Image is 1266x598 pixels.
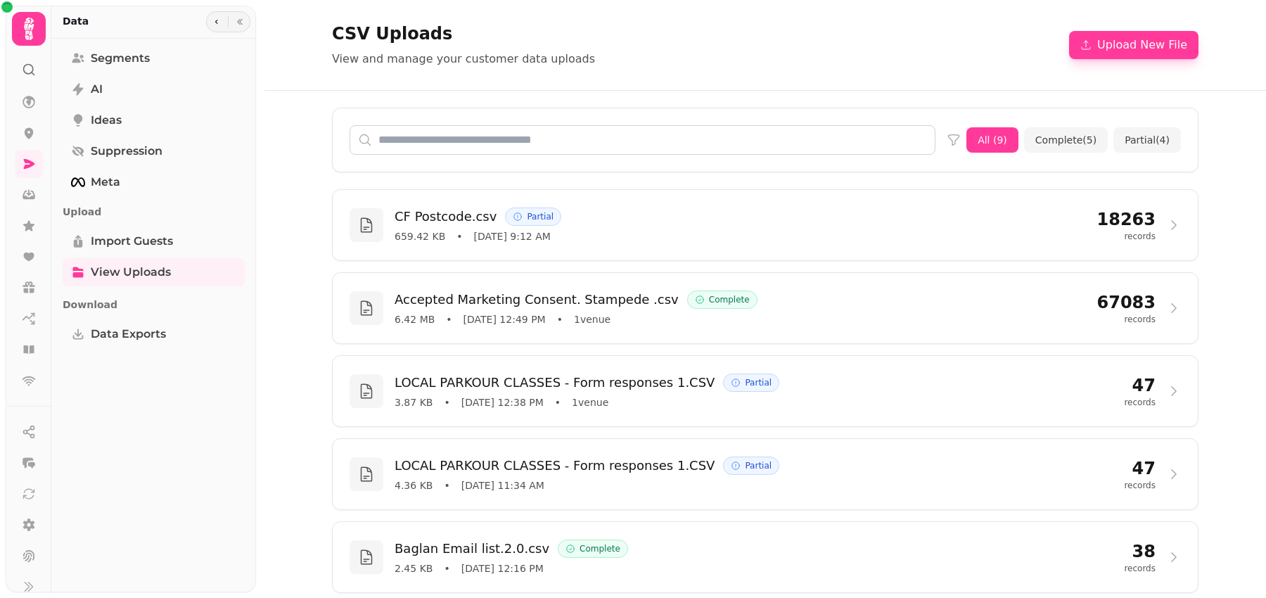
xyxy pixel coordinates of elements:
span: Import Guests [91,233,173,250]
a: Suppression [63,137,245,165]
div: Complete [558,540,628,558]
span: 659.42 [395,229,445,243]
span: • [444,561,449,575]
a: Data Exports [63,320,245,348]
div: Complete [687,291,757,309]
a: Ideas [63,106,245,134]
span: View Uploads [91,264,171,281]
p: 47 [1124,457,1156,480]
p: 47 [1124,374,1156,397]
span: Ideas [91,112,122,129]
span: [DATE] 12:49 PM [463,312,546,326]
h3: LOCAL PARKOUR CLASSES - Form responses 1.CSV [395,373,715,393]
button: Partial(4) [1113,127,1181,153]
span: [DATE] 12:38 PM [461,395,544,409]
a: AI [63,75,245,103]
span: Suppression [91,143,162,160]
button: Complete(5) [1024,127,1108,153]
span: Segments [91,50,150,67]
span: KB [416,563,433,574]
span: KB [416,397,433,408]
div: Partial [723,457,779,475]
h3: Accepted Marketing Consent. Stampede .csv [395,290,679,310]
span: • [557,312,563,326]
button: All (9) [966,127,1018,153]
span: [DATE] 12:16 PM [461,561,544,575]
a: Import Guests [63,227,245,255]
span: 3.87 [395,395,433,409]
span: KB [416,480,433,491]
p: records [1097,314,1156,325]
span: 1 venue [574,312,610,326]
h3: LOCAL PARKOUR CLASSES - Form responses 1.CSV [395,456,715,476]
span: AI [91,81,103,98]
span: KB [429,231,445,242]
span: • [444,478,449,492]
div: Partial [505,208,561,226]
span: [DATE] 9:12 AM [474,229,551,243]
p: 18263 [1097,208,1156,231]
span: [DATE] 11:34 AM [461,478,544,492]
p: View and manage your customer data uploads [332,51,595,68]
span: • [444,395,449,409]
h3: CF Postcode.csv [395,207,497,227]
a: Segments [63,44,245,72]
span: 6.42 [395,312,435,326]
span: Meta [91,174,120,191]
button: Upload New File [1069,31,1198,59]
span: Data Exports [91,326,166,343]
p: Download [63,292,245,317]
span: 4.36 [395,478,433,492]
a: View Uploads [63,258,245,286]
span: • [555,395,561,409]
p: 67083 [1097,291,1156,314]
span: 2.45 [395,561,433,575]
span: • [456,229,462,243]
span: • [446,312,452,326]
p: records [1097,231,1156,242]
p: records [1124,397,1156,408]
h1: CSV Uploads [332,23,595,45]
h3: Baglan Email list.2.0.csv [395,539,549,559]
p: records [1124,563,1156,574]
p: records [1124,480,1156,491]
a: Meta [63,168,245,196]
span: 1 venue [572,395,608,409]
nav: Tabs [51,39,256,592]
div: Partial [723,374,779,392]
p: Upload [63,199,245,224]
span: MB [416,314,435,325]
h2: Data [63,14,89,28]
p: 38 [1124,540,1156,563]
